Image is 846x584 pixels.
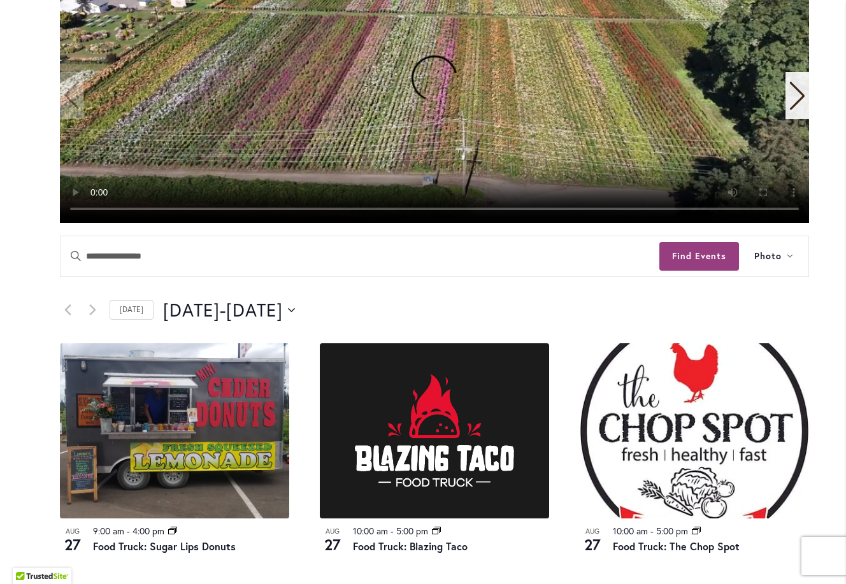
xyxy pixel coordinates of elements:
[85,303,100,318] a: Next Events
[10,539,45,574] iframe: Launch Accessibility Center
[60,303,75,318] a: Previous Events
[220,297,226,323] span: -
[754,249,782,264] span: Photo
[61,236,659,276] input: Enter Keyword. Search for events by Keyword.
[133,525,164,537] time: 4:00 pm
[613,525,648,537] time: 10:00 am
[396,525,428,537] time: 5:00 pm
[163,297,220,323] span: [DATE]
[110,300,154,320] a: Click to select today's date
[320,526,345,537] span: Aug
[163,297,295,323] button: Click to toggle datepicker
[391,525,394,537] span: -
[650,525,654,537] span: -
[580,343,809,518] img: THE CHOP SPOT PDX – Food Truck
[93,539,236,553] a: Food Truck: Sugar Lips Donuts
[226,297,283,323] span: [DATE]
[739,236,808,276] button: Photo
[60,343,289,518] img: Food Truck: Sugar Lips Apple Cider Donuts
[613,539,740,553] a: Food Truck: The Chop Spot
[580,534,605,555] span: 27
[320,343,549,518] img: Blazing Taco Food Truck
[656,525,688,537] time: 5:00 pm
[60,534,85,555] span: 27
[353,525,388,537] time: 10:00 am
[659,242,739,271] button: Find Events
[60,526,85,537] span: Aug
[93,525,124,537] time: 9:00 am
[580,526,605,537] span: Aug
[127,525,130,537] span: -
[320,534,345,555] span: 27
[353,539,468,553] a: Food Truck: Blazing Taco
